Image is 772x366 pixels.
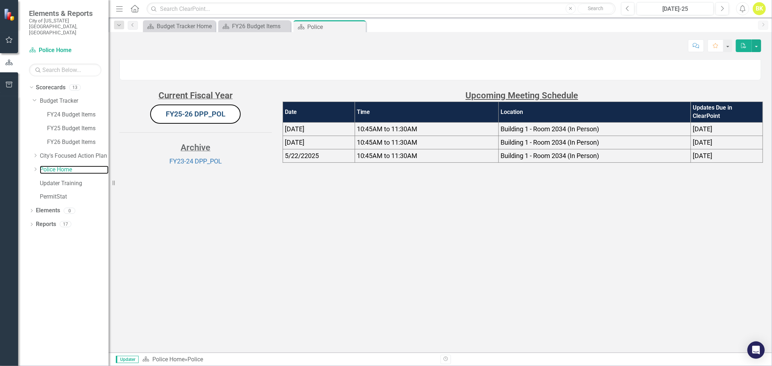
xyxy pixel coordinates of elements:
[4,8,16,21] img: ClearPoint Strategy
[501,108,523,115] strong: Location
[47,124,109,133] a: FY25 Budget Items
[40,97,109,105] a: Budget Tracker
[357,108,370,115] strong: Time
[232,22,289,31] div: FY26 Budget Items
[29,9,101,18] span: Elements & Reports
[220,22,289,31] a: FY26 Budget Items
[285,139,304,146] span: [DATE]
[29,18,101,35] small: City of [US_STATE][GEOGRAPHIC_DATA], [GEOGRAPHIC_DATA]
[693,104,732,119] strong: Updates Due in ClearPoint
[159,90,233,101] strong: Current Fiscal Year
[36,220,56,229] a: Reports
[142,356,435,364] div: »
[501,125,599,133] span: Building 1 - Room 2034 (In Person)
[152,356,185,363] a: Police Home
[36,84,66,92] a: Scorecards
[357,125,418,133] span: 10:45AM to 11:30AM
[588,5,603,11] span: Search
[169,157,222,165] a: FY23-24 DPP_POL
[501,139,599,146] span: Building 1 - Room 2034 (In Person)
[285,152,319,159] span: 5/22/22025
[147,3,616,15] input: Search ClearPoint...
[357,139,418,146] span: 10:45AM to 11:30AM
[693,152,712,159] span: [DATE]
[187,356,203,363] div: Police
[639,5,711,13] div: [DATE]-25
[150,105,241,124] button: FY25-26 DPP_POL
[307,22,364,31] div: Police
[145,22,214,31] a: Budget Tracker Home
[747,341,765,359] div: Open Intercom Messenger
[40,166,109,174] a: Police Home
[181,142,210,153] strong: Archive
[40,179,109,188] a: Updater Training
[637,2,714,15] button: [DATE]-25
[60,221,71,227] div: 17
[357,152,418,159] span: 10:45AM to 11:30AM
[693,139,712,146] span: [DATE]
[693,125,712,133] span: [DATE]
[753,2,766,15] button: BK
[40,152,109,160] a: City's Focused Action Plan
[36,207,60,215] a: Elements
[166,110,225,118] a: FY25-26 DPP_POL
[29,46,101,55] a: Police Home
[47,138,109,146] a: FY26 Budget Items
[157,22,214,31] div: Budget Tracker Home
[40,193,109,201] a: PermitStat
[501,152,599,159] span: Building 1 - Room 2034 (In Person)
[285,108,297,115] strong: Date
[578,4,614,14] button: Search
[69,84,81,90] div: 13
[47,111,109,119] a: FY24 Budget Items
[64,208,75,214] div: 0
[465,90,578,101] strong: Upcoming Meeting Schedule
[116,356,139,363] span: Updater
[29,64,101,76] input: Search Below...
[285,125,304,133] span: [DATE]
